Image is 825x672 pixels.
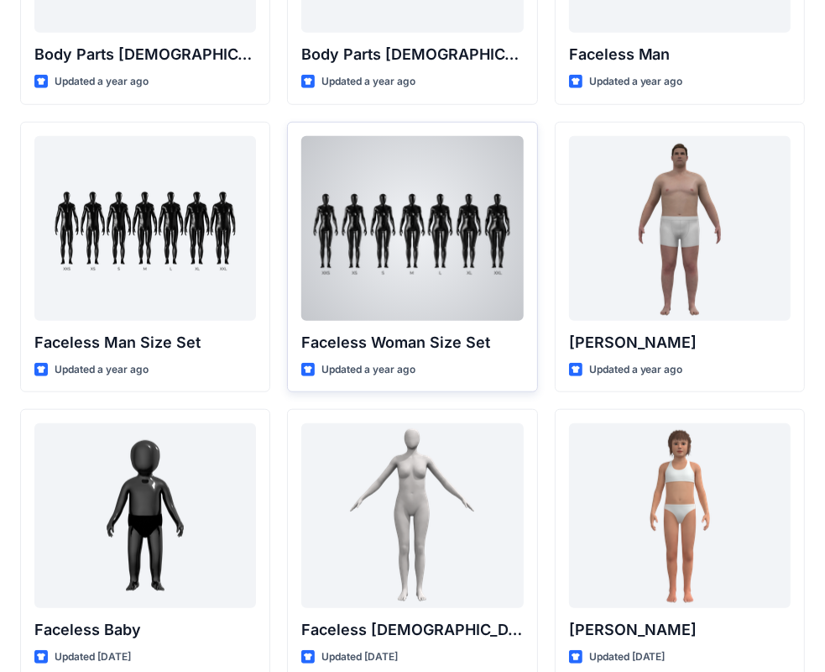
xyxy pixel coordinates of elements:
p: Faceless Man [569,43,791,66]
a: Faceless Female CN Lite [301,423,523,608]
a: Faceless Baby [34,423,256,608]
p: Faceless Man Size Set [34,331,256,354]
p: Faceless Baby [34,618,256,642]
p: Updated a year ago [55,361,149,379]
p: Updated a year ago [589,73,683,91]
p: Updated a year ago [321,73,415,91]
p: Body Parts [DEMOGRAPHIC_DATA] [301,43,523,66]
a: Faceless Man Size Set [34,136,256,321]
p: Updated [DATE] [589,648,666,666]
a: Joseph [569,136,791,321]
p: Faceless [DEMOGRAPHIC_DATA] CN Lite [301,618,523,642]
a: Faceless Woman Size Set [301,136,523,321]
p: Updated [DATE] [321,648,398,666]
a: Emily [569,423,791,608]
p: [PERSON_NAME] [569,618,791,642]
p: Updated a year ago [321,361,415,379]
p: Body Parts [DEMOGRAPHIC_DATA] [34,43,256,66]
p: Updated [DATE] [55,648,131,666]
p: Faceless Woman Size Set [301,331,523,354]
p: Updated a year ago [589,361,683,379]
p: [PERSON_NAME] [569,331,791,354]
p: Updated a year ago [55,73,149,91]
